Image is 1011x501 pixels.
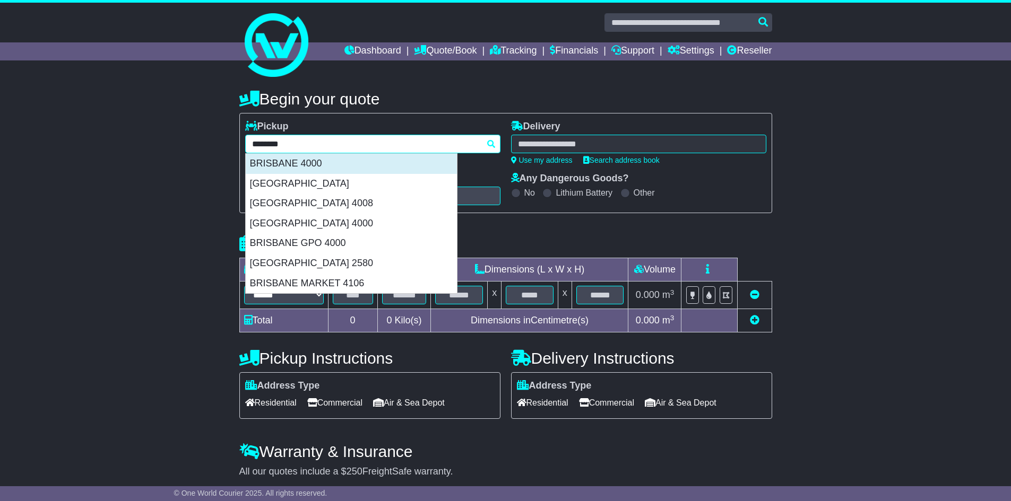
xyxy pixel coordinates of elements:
[246,214,457,234] div: [GEOGRAPHIC_DATA] 4000
[634,188,655,198] label: Other
[386,315,392,326] span: 0
[431,258,628,282] td: Dimensions (L x W x H)
[511,349,772,367] h4: Delivery Instructions
[727,42,772,60] a: Reseller
[662,289,675,300] span: m
[174,489,327,497] span: © One World Courier 2025. All rights reserved.
[636,289,660,300] span: 0.000
[239,309,328,332] td: Total
[511,173,629,184] label: Any Dangerous Goods?
[245,135,500,153] typeahead: Please provide city
[636,315,660,326] span: 0.000
[511,156,573,164] a: Use my address
[373,394,445,411] span: Air & Sea Depot
[307,394,362,411] span: Commercial
[517,394,568,411] span: Residential
[246,253,457,274] div: [GEOGRAPHIC_DATA] 2580
[579,394,634,411] span: Commercial
[750,289,759,300] a: Remove this item
[488,282,502,309] td: x
[550,42,598,60] a: Financials
[246,274,457,294] div: BRISBANE MARKET 4106
[239,443,772,460] h4: Warranty & Insurance
[668,42,714,60] a: Settings
[246,233,457,253] div: BRISBANE GPO 4000
[645,394,716,411] span: Air & Sea Depot
[245,121,289,133] label: Pickup
[583,156,660,164] a: Search address book
[246,174,457,194] div: [GEOGRAPHIC_DATA]
[344,42,401,60] a: Dashboard
[611,42,654,60] a: Support
[246,194,457,214] div: [GEOGRAPHIC_DATA] 4008
[239,466,772,478] div: All our quotes include a $ FreightSafe warranty.
[414,42,477,60] a: Quote/Book
[558,282,572,309] td: x
[239,90,772,108] h4: Begin your quote
[246,154,457,174] div: BRISBANE 4000
[670,314,675,322] sup: 3
[377,309,431,332] td: Kilo(s)
[511,121,560,133] label: Delivery
[245,394,297,411] span: Residential
[517,380,592,392] label: Address Type
[524,188,535,198] label: No
[628,258,681,282] td: Volume
[556,188,612,198] label: Lithium Battery
[239,235,373,252] h4: Package details |
[328,309,377,332] td: 0
[670,288,675,296] sup: 3
[431,309,628,332] td: Dimensions in Centimetre(s)
[750,315,759,326] a: Add new item
[239,258,328,282] td: Type
[490,42,537,60] a: Tracking
[239,349,500,367] h4: Pickup Instructions
[347,466,362,477] span: 250
[662,315,675,326] span: m
[245,380,320,392] label: Address Type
